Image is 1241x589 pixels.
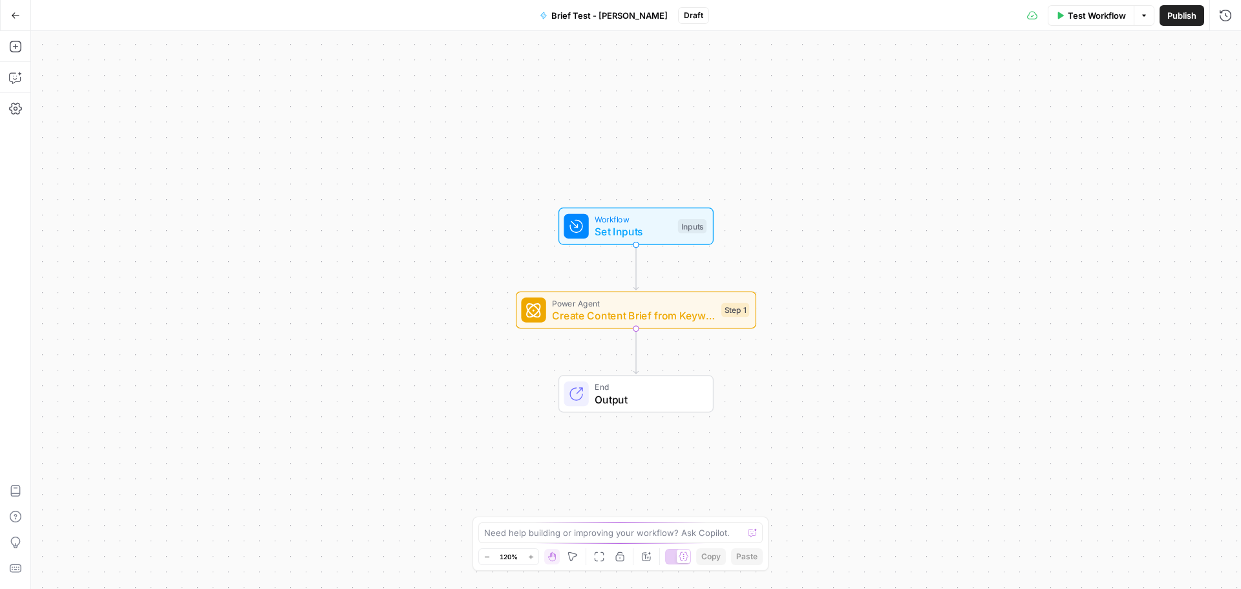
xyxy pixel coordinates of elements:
span: Test Workflow [1068,9,1126,22]
span: Power Agent [552,297,715,309]
span: Publish [1167,9,1196,22]
button: Copy [696,548,726,565]
div: Power AgentCreate Content Brief from Keyword - ForkStep 1 [516,292,756,329]
span: Set Inputs [595,224,672,239]
span: Copy [701,551,721,562]
span: 120% [500,552,518,562]
span: End [595,381,700,393]
span: Workflow [595,213,672,226]
span: Output [595,392,700,407]
div: Step 1 [721,303,749,317]
span: Brief Test - [PERSON_NAME] [551,9,668,22]
span: Draft [684,10,703,21]
span: Create Content Brief from Keyword - Fork [552,308,715,323]
div: EndOutput [516,375,756,412]
span: Paste [736,551,758,562]
button: Paste [731,548,763,565]
div: Inputs [678,219,706,233]
button: Publish [1160,5,1204,26]
div: WorkflowSet InputsInputs [516,208,756,245]
button: Brief Test - [PERSON_NAME] [532,5,675,26]
g: Edge from step_1 to end [633,328,638,374]
button: Test Workflow [1048,5,1134,26]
